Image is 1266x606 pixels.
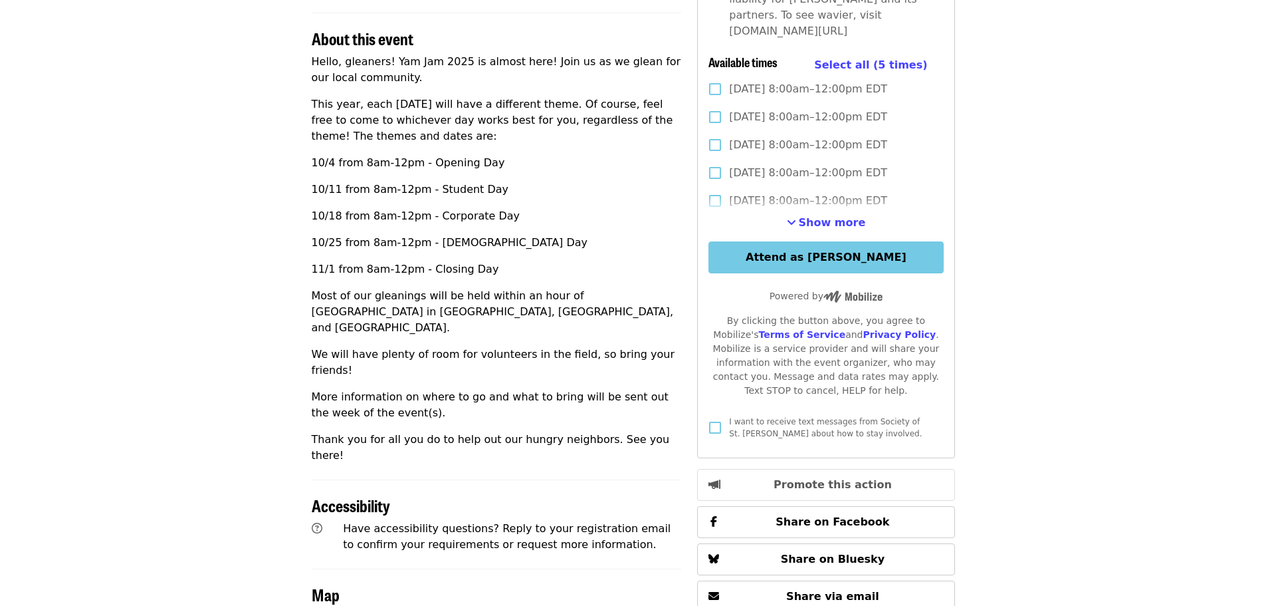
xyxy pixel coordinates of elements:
[729,165,887,181] span: [DATE] 8:00am–12:00pm EDT
[774,478,892,491] span: Promote this action
[799,216,866,229] span: Show more
[708,314,943,398] div: By clicking the button above, you agree to Mobilize's and . Mobilize is a service provider and wi...
[708,241,943,273] button: Attend as [PERSON_NAME]
[343,522,671,551] span: Have accessibility questions? Reply to your registration email to confirm your requirements or re...
[708,53,778,71] span: Available times
[312,389,682,421] p: More information on where to go and what to bring will be sent out the week of the event(s).
[787,215,866,231] button: See more timeslots
[312,27,413,50] span: About this event
[312,96,682,144] p: This year, each [DATE] will have a different theme. Of course, feel free to come to whichever day...
[312,182,682,198] p: 10/11 from 8am-12pm - Student Day
[312,347,682,379] p: We will have plenty of room for volunteers in the field, so bring your friends!
[814,55,927,75] button: Select all (5 times)
[729,417,922,438] span: I want to receive text messages from Society of St. [PERSON_NAME] about how to stay involved.
[729,137,887,153] span: [DATE] 8:00am–12:00pm EDT
[814,59,927,71] span: Select all (5 times)
[781,553,885,565] span: Share on Bluesky
[312,235,682,251] p: 10/25 from 8am-12pm - [DEMOGRAPHIC_DATA] Day
[312,494,390,517] span: Accessibility
[312,54,682,86] p: Hello, gleaners! Yam Jam 2025 is almost here! Join us as we glean for our local community.
[823,291,883,303] img: Powered by Mobilize
[729,109,887,125] span: [DATE] 8:00am–12:00pm EDT
[776,516,889,528] span: Share on Facebook
[312,208,682,224] p: 10/18 from 8am-12pm - Corporate Day
[697,469,954,501] button: Promote this action
[312,432,682,464] p: Thank you for all you do to help out our hungry neighbors. See you there!
[770,291,883,301] span: Powered by
[729,193,887,209] span: [DATE] 8:00am–12:00pm EDT
[312,261,682,277] p: 11/1 from 8am-12pm - Closing Day
[312,155,682,171] p: 10/4 from 8am-12pm - Opening Day
[312,583,340,606] span: Map
[697,506,954,538] button: Share on Facebook
[312,288,682,336] p: Most of our gleanings will be held within an hour of [GEOGRAPHIC_DATA] in [GEOGRAPHIC_DATA], [GEO...
[786,590,879,603] span: Share via email
[697,543,954,575] button: Share on Bluesky
[729,81,887,97] span: [DATE] 8:00am–12:00pm EDT
[863,329,936,340] a: Privacy Policy
[312,522,322,535] i: question-circle icon
[758,329,845,340] a: Terms of Service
